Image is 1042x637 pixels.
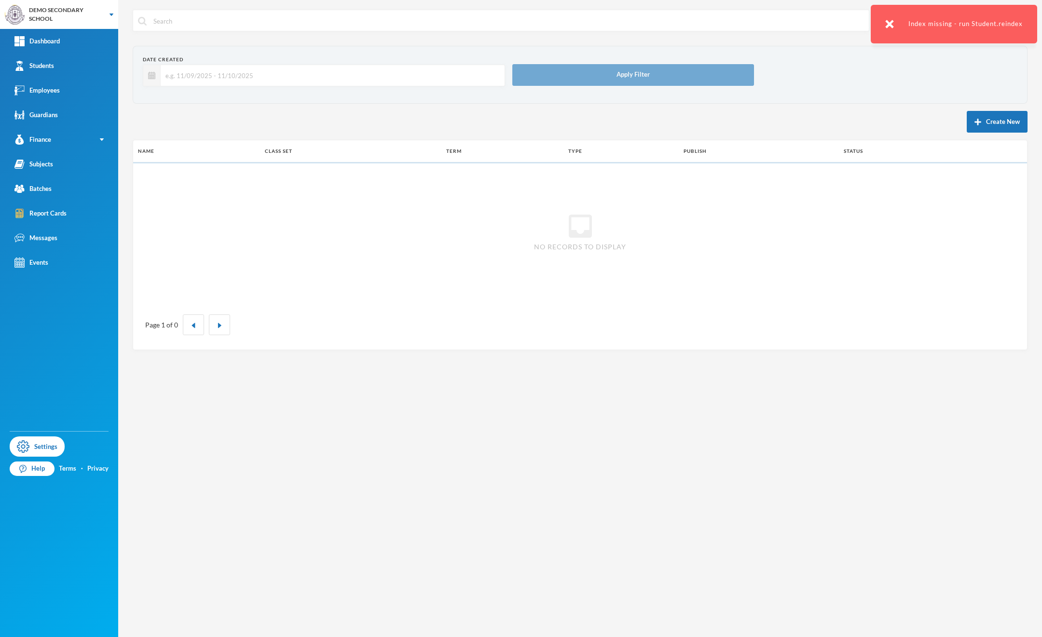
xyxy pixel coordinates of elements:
a: Privacy [87,464,109,474]
th: Publish [679,140,839,162]
button: Apply Filter [512,64,754,86]
img: search [138,17,147,26]
span: No records to display [534,242,626,252]
a: Settings [10,436,65,457]
input: e.g. 11/09/2025 - 11/10/2025 [161,65,500,86]
div: Index missing - run Student.reindex [871,5,1037,43]
div: Page 1 of 0 [145,320,178,330]
div: Messages [14,233,57,243]
div: DEMO SECONDARY SCHOOL [29,6,100,23]
a: Terms [59,464,76,474]
div: Subjects [14,159,53,169]
div: Date Created [143,56,505,63]
th: Status [839,140,980,162]
th: Type [563,140,679,162]
div: Events [14,258,48,268]
a: Help [10,461,55,476]
input: Search [152,10,864,32]
th: Name [133,140,260,162]
th: Class Set [260,140,441,162]
div: Report Cards [14,208,67,218]
div: Guardians [14,110,58,120]
div: Students [14,61,54,71]
img: logo [5,5,25,25]
div: Finance [14,135,51,145]
th: Term [441,140,564,162]
div: · [81,464,83,474]
i: inbox [565,211,596,242]
div: Dashboard [14,36,60,46]
div: Batches [14,184,52,194]
button: Create New [967,111,1028,133]
div: Employees [14,85,60,95]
